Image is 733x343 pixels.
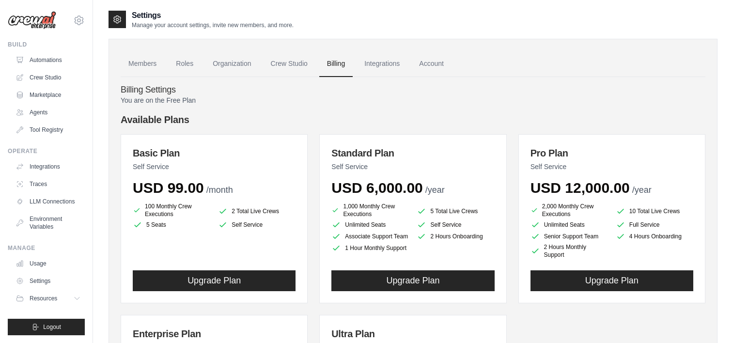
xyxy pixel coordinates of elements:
[530,232,608,241] li: Senior Support Team
[632,185,652,195] span: /year
[12,105,85,120] a: Agents
[133,180,204,196] span: USD 99.00
[12,52,85,68] a: Automations
[425,185,445,195] span: /year
[319,51,353,77] a: Billing
[616,232,693,241] li: 4 Hours Onboarding
[616,204,693,218] li: 10 Total Live Crews
[331,327,494,341] h3: Ultra Plan
[206,185,233,195] span: /month
[132,10,294,21] h2: Settings
[133,220,210,230] li: 5 Seats
[121,85,705,95] h4: Billing Settings
[12,273,85,289] a: Settings
[331,180,422,196] span: USD 6,000.00
[8,319,85,335] button: Logout
[12,211,85,234] a: Environment Variables
[133,270,296,291] button: Upgrade Plan
[357,51,407,77] a: Integrations
[133,162,296,171] p: Self Service
[12,159,85,174] a: Integrations
[331,270,494,291] button: Upgrade Plan
[8,147,85,155] div: Operate
[8,244,85,252] div: Manage
[218,204,296,218] li: 2 Total Live Crews
[12,256,85,271] a: Usage
[12,122,85,138] a: Tool Registry
[417,204,494,218] li: 5 Total Live Crews
[30,295,57,302] span: Resources
[43,323,61,331] span: Logout
[218,220,296,230] li: Self Service
[12,176,85,192] a: Traces
[417,232,494,241] li: 2 Hours Onboarding
[133,203,210,218] li: 100 Monthly Crew Executions
[411,51,452,77] a: Account
[530,146,693,160] h3: Pro Plan
[530,180,630,196] span: USD 12,000.00
[331,243,409,253] li: 1 Hour Monthly Support
[12,291,85,306] button: Resources
[168,51,201,77] a: Roles
[8,41,85,48] div: Build
[12,87,85,103] a: Marketplace
[132,21,294,29] p: Manage your account settings, invite new members, and more.
[331,203,409,218] li: 1,000 Monthly Crew Executions
[417,220,494,230] li: Self Service
[263,51,315,77] a: Crew Studio
[530,220,608,230] li: Unlimited Seats
[331,232,409,241] li: Associate Support Team
[12,194,85,209] a: LLM Connections
[331,220,409,230] li: Unlimited Seats
[616,220,693,230] li: Full Service
[133,327,296,341] h3: Enterprise Plan
[12,70,85,85] a: Crew Studio
[121,51,164,77] a: Members
[205,51,259,77] a: Organization
[121,95,705,105] p: You are on the Free Plan
[530,203,608,218] li: 2,000 Monthly Crew Executions
[530,162,693,171] p: Self Service
[331,146,494,160] h3: Standard Plan
[121,113,705,126] h4: Available Plans
[331,162,494,171] p: Self Service
[8,11,56,30] img: Logo
[530,270,693,291] button: Upgrade Plan
[530,243,608,259] li: 2 Hours Monthly Support
[133,146,296,160] h3: Basic Plan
